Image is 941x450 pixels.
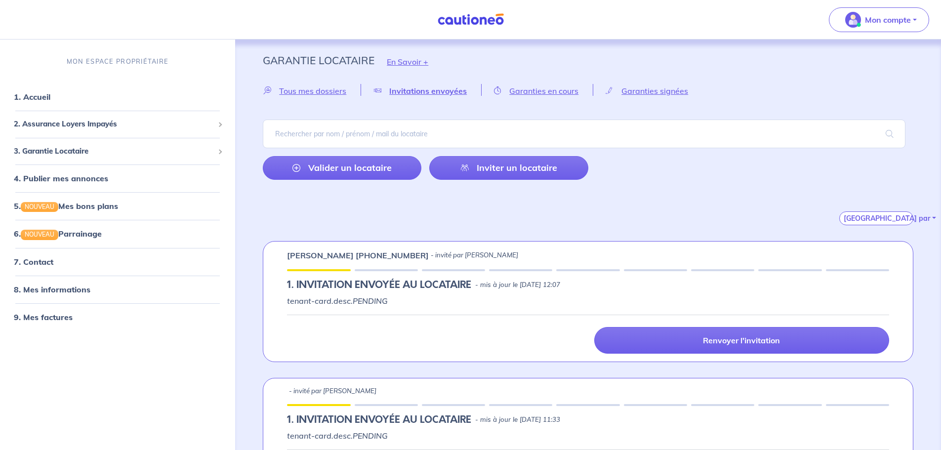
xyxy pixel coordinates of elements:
p: - mis à jour le [DATE] 11:33 [475,415,560,425]
div: 4. Publier mes annonces [4,168,231,188]
div: 7. Contact [4,252,231,272]
span: Invitations envoyées [389,86,467,96]
a: Garanties en cours [482,86,593,95]
a: Valider un locataire [263,156,421,180]
button: En Savoir + [374,47,441,76]
a: 4. Publier mes annonces [14,173,108,183]
img: Cautioneo [434,13,508,26]
a: Invitations envoyées [361,86,481,95]
p: - mis à jour le [DATE] 12:07 [475,280,560,290]
div: 6.NOUVEAUParrainage [4,224,231,244]
span: search [874,120,905,148]
a: Inviter un locataire [429,156,588,180]
a: 6.NOUVEAUParrainage [14,229,102,239]
p: Mon compte [865,14,911,26]
img: illu_account_valid_menu.svg [845,12,861,28]
p: tenant-card.desc.PENDING [287,295,889,307]
div: 3. Garantie Locataire [4,142,231,161]
input: Rechercher par nom / prénom / mail du locataire [263,120,905,148]
p: [PERSON_NAME] [PHONE_NUMBER] [287,249,429,261]
span: Tous mes dossiers [279,86,346,96]
h5: 1.︎ INVITATION ENVOYÉE AU LOCATAIRE [287,279,471,291]
span: 3. Garantie Locataire [14,146,214,157]
div: state: PENDING, Context: IN-LANDLORD [287,279,889,291]
p: Renvoyer l'invitation [703,335,780,345]
div: 5.NOUVEAUMes bons plans [4,196,231,216]
a: 5.NOUVEAUMes bons plans [14,201,118,211]
a: Tous mes dossiers [263,86,361,95]
div: 9. Mes factures [4,307,231,327]
a: 1. Accueil [14,92,50,102]
div: state: PENDING, Context: IN-LANDLORD [287,414,889,426]
h5: 1.︎ INVITATION ENVOYÉE AU LOCATAIRE [287,414,471,426]
button: [GEOGRAPHIC_DATA] par [839,211,913,225]
span: Garanties en cours [509,86,578,96]
span: 2. Assurance Loyers Impayés [14,119,214,130]
a: Garanties signées [593,86,702,95]
div: 2. Assurance Loyers Impayés [4,115,231,134]
a: 7. Contact [14,257,53,267]
p: Garantie Locataire [263,51,374,69]
button: illu_account_valid_menu.svgMon compte [829,7,929,32]
span: Garanties signées [621,86,688,96]
a: 8. Mes informations [14,285,90,294]
p: - invité par [PERSON_NAME] [431,250,518,260]
div: 8. Mes informations [4,280,231,299]
div: 1. Accueil [4,87,231,107]
a: 9. Mes factures [14,312,73,322]
p: - invité par [PERSON_NAME] [289,386,376,396]
p: tenant-card.desc.PENDING [287,430,889,442]
a: Renvoyer l'invitation [594,327,889,354]
p: MON ESPACE PROPRIÉTAIRE [67,57,168,66]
